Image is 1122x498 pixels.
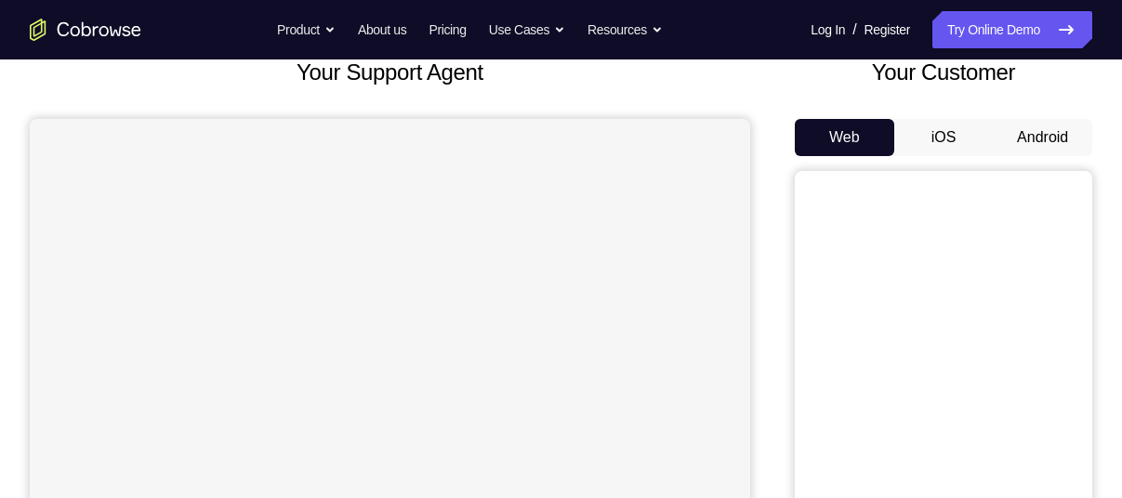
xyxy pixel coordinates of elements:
[795,119,894,156] button: Web
[932,11,1092,48] a: Try Online Demo
[993,119,1092,156] button: Android
[894,119,994,156] button: iOS
[429,11,466,48] a: Pricing
[30,56,750,89] h2: Your Support Agent
[865,11,910,48] a: Register
[795,56,1092,89] h2: Your Customer
[587,11,663,48] button: Resources
[358,11,406,48] a: About us
[30,19,141,41] a: Go to the home page
[852,19,856,41] span: /
[489,11,565,48] button: Use Cases
[811,11,845,48] a: Log In
[277,11,336,48] button: Product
